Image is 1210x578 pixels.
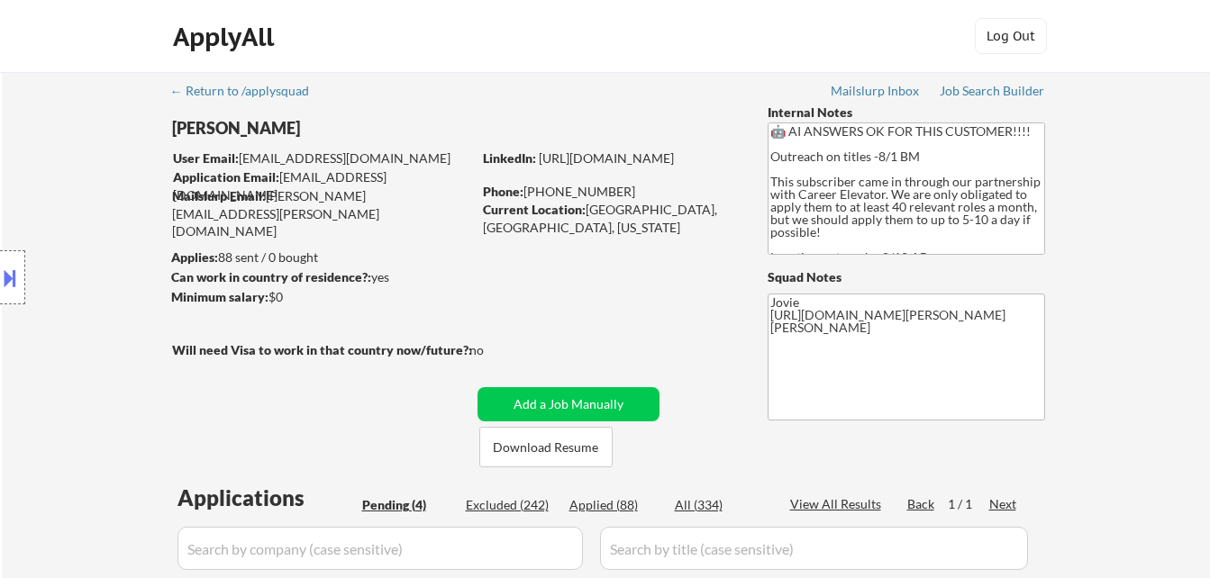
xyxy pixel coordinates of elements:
[948,495,989,513] div: 1 / 1
[569,496,660,514] div: Applied (88)
[177,527,583,570] input: Search by company (case sensitive)
[483,201,738,236] div: [GEOGRAPHIC_DATA], [GEOGRAPHIC_DATA], [US_STATE]
[831,85,921,97] div: Mailslurp Inbox
[975,18,1047,54] button: Log Out
[483,150,536,166] strong: LinkedIn:
[483,183,738,201] div: [PHONE_NUMBER]
[469,341,521,359] div: no
[940,85,1045,97] div: Job Search Builder
[907,495,936,513] div: Back
[170,84,326,102] a: ← Return to /applysquad
[768,268,1045,286] div: Squad Notes
[170,85,326,97] div: ← Return to /applysquad
[362,496,452,514] div: Pending (4)
[466,496,556,514] div: Excluded (242)
[675,496,765,514] div: All (334)
[790,495,887,513] div: View All Results
[600,527,1028,570] input: Search by title (case sensitive)
[177,487,356,509] div: Applications
[483,184,523,199] strong: Phone:
[539,150,674,166] a: [URL][DOMAIN_NAME]
[173,22,279,52] div: ApplyAll
[940,84,1045,102] a: Job Search Builder
[768,104,1045,122] div: Internal Notes
[172,117,542,140] div: [PERSON_NAME]
[989,495,1018,513] div: Next
[479,427,613,467] button: Download Resume
[483,202,586,217] strong: Current Location:
[478,387,660,421] button: Add a Job Manually
[831,84,921,102] a: Mailslurp Inbox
